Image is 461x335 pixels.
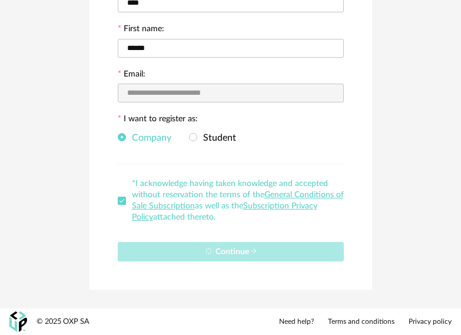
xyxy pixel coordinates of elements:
[328,317,394,327] a: Terms and conditions
[126,133,171,142] span: Company
[118,70,145,81] label: Email:
[37,317,89,327] div: © 2025 OXP SA
[409,317,452,327] a: Privacy policy
[132,202,317,221] a: Subscription Privacy Policy
[132,180,344,221] span: *I acknowledge having taken knowledge and accepted without reservation the terms of the as well a...
[197,133,236,142] span: Student
[118,25,164,35] label: First name:
[118,115,198,125] label: I want to register as:
[279,317,314,327] a: Need help?
[9,311,27,332] img: OXP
